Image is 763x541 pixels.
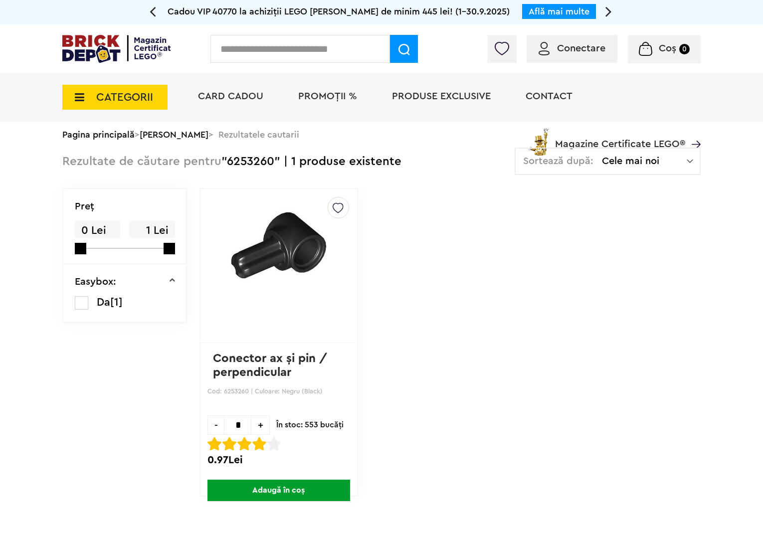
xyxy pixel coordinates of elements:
span: - [207,415,224,435]
span: Cadou VIP 40770 la achiziții LEGO [PERSON_NAME] de minim 445 lei! (1-30.9.2025) [168,7,510,16]
span: [1] [110,297,123,308]
img: Conector ax şi pin / perpendicular [213,197,345,293]
a: Card Cadou [198,91,263,101]
a: Contact [526,91,572,101]
div: "6253260" | 1 produse existente [62,148,401,176]
a: Conector ax şi pin / perpendicular [213,353,331,378]
span: Da [97,297,110,308]
img: Evaluare cu stele [207,437,221,451]
a: Magazine Certificate LEGO® [685,126,701,136]
span: CATEGORII [96,92,153,103]
p: Cod: 6253260 | Culoare: Negru (Black) [207,386,350,408]
span: În stoc: 553 bucăţi [276,415,344,435]
a: Adaugă în coș [200,480,357,501]
span: Coș [659,43,676,53]
a: PROMOȚII % [298,91,357,101]
span: Sortează după: [523,156,593,166]
div: 0.97Lei [207,454,350,467]
img: Evaluare cu stele [267,437,281,451]
span: 1 Lei [129,221,175,240]
img: Evaluare cu stele [252,437,266,451]
span: Conectare [557,43,605,53]
small: 0 [679,44,690,54]
span: Magazine Certificate LEGO® [555,126,685,149]
span: Cele mai noi [602,156,687,166]
p: Preţ [75,201,94,211]
span: + [251,415,270,435]
a: Produse exclusive [392,91,491,101]
span: Adaugă în coș [207,480,350,501]
a: Conectare [539,43,605,53]
img: Evaluare cu stele [222,437,236,451]
img: Evaluare cu stele [237,437,251,451]
span: 0 Lei [75,221,120,240]
span: Rezultate de căutare pentru [62,156,221,168]
p: Easybox: [75,277,116,287]
a: Află mai multe [529,7,589,16]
